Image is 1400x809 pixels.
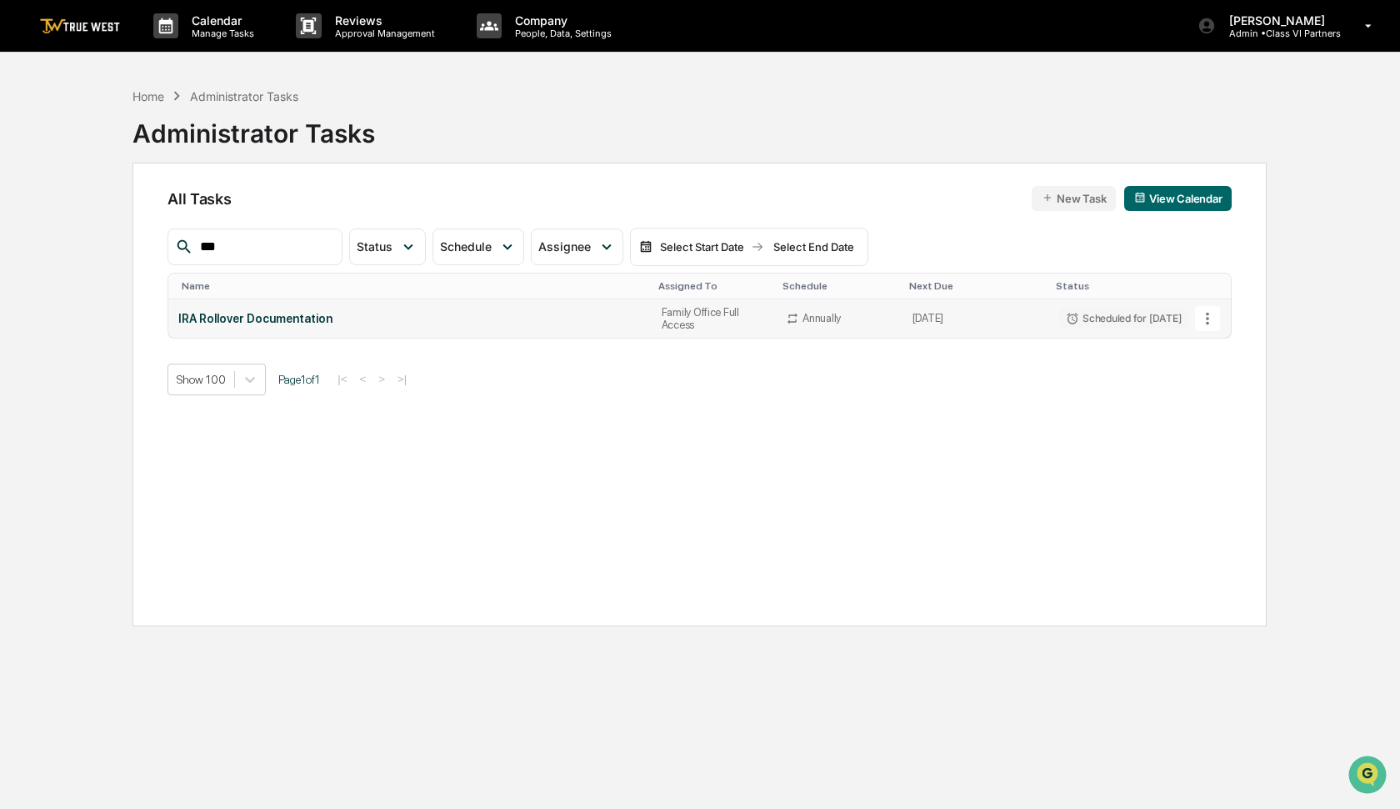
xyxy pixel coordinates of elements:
img: calendar [1134,192,1146,204]
span: All Tasks [167,190,231,208]
div: Toggle SortBy [658,280,770,292]
iframe: Open customer support [1347,754,1392,799]
button: < [354,372,371,386]
div: IRA Rollover Documentation [178,312,641,325]
p: Admin • Class VI Partners [1216,28,1341,39]
div: Start new chat [57,128,273,144]
p: [PERSON_NAME] [1216,13,1341,28]
img: 1746055101610-c473b297-6a78-478c-a979-82029cc54cd1 [17,128,47,158]
span: Assignee [538,239,591,254]
button: > [373,372,390,386]
div: Toggle SortBy [182,280,644,292]
img: arrow right [751,240,764,254]
button: View Calendar [1124,186,1232,211]
span: Page 1 of 1 [278,373,320,386]
td: [DATE] [902,299,1049,338]
span: Attestations [137,210,207,227]
p: How can we help? [17,35,303,62]
a: Powered byPylon [117,282,202,295]
div: Toggle SortBy [1197,280,1231,292]
div: We're available if you need us! [57,144,211,158]
button: |< [332,372,352,386]
a: 🗄️Attestations [114,204,213,234]
p: Manage Tasks [178,28,262,39]
div: Administrator Tasks [190,89,298,103]
a: 🖐️Preclearance [10,204,114,234]
div: 🗄️ [121,212,134,225]
div: Select Start Date [656,240,747,254]
div: Toggle SortBy [909,280,1042,292]
span: Data Lookup [33,242,105,259]
img: logo [40,18,120,34]
span: Preclearance [33,210,107,227]
button: New Task [1032,186,1116,211]
div: Family Office Full Access [662,306,767,331]
button: >| [392,372,412,386]
a: 🔎Data Lookup [10,235,112,265]
p: Reviews [322,13,443,28]
div: Select End Date [767,240,859,254]
div: 🔎 [17,244,30,257]
span: Status [357,239,392,254]
button: Start new chat [283,133,303,153]
span: Schedule [440,239,492,254]
div: Scheduled for [DATE] [1059,309,1187,329]
div: Home [132,89,164,103]
div: Toggle SortBy [1056,280,1191,292]
p: Approval Management [322,28,443,39]
p: Calendar [178,13,262,28]
p: Company [502,13,620,28]
span: Pylon [166,283,202,295]
div: Toggle SortBy [782,280,895,292]
img: calendar [639,240,652,254]
p: People, Data, Settings [502,28,620,39]
div: 🖐️ [17,212,30,225]
div: Administrator Tasks [132,105,375,148]
div: Annually [802,312,841,324]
